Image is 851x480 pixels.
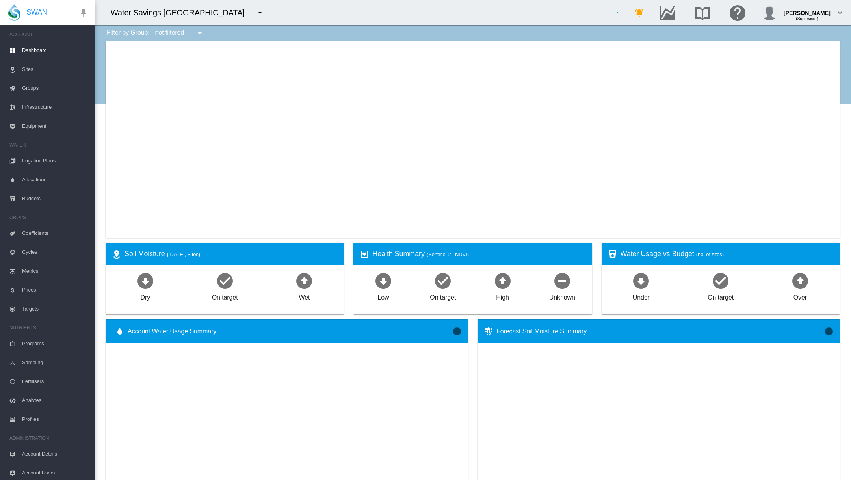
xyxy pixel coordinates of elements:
[427,251,469,257] span: (Sentinel-2 | NDVI)
[22,300,88,318] span: Targets
[22,243,88,262] span: Cycles
[632,5,647,20] button: icon-bell-ring
[696,251,724,257] span: (no. of sites)
[252,5,268,20] button: icon-menu-down
[216,271,234,290] md-icon: icon-checkbox-marked-circle
[9,322,88,334] span: NUTRIENTS
[493,271,512,290] md-icon: icon-arrow-up-bold-circle
[452,327,462,336] md-icon: icon-information
[26,7,47,17] span: SWAN
[22,334,88,353] span: Programs
[141,290,151,302] div: Dry
[22,60,88,79] span: Sites
[796,17,818,21] span: (Supervisor)
[192,25,208,41] button: icon-menu-down
[22,189,88,208] span: Budgets
[212,290,238,302] div: On target
[9,211,88,224] span: CROPS
[549,290,575,302] div: Unknown
[22,281,88,300] span: Prices
[22,117,88,136] span: Equipment
[112,249,121,259] md-icon: icon-map-marker-radius
[22,41,88,60] span: Dashboard
[101,25,210,41] div: Filter by Group: - not filtered -
[299,290,310,302] div: Wet
[377,290,389,302] div: Low
[136,271,155,290] md-icon: icon-arrow-down-bold-circle
[608,249,617,259] md-icon: icon-cup-water
[9,28,88,41] span: ACCOUNT
[433,271,452,290] md-icon: icon-checkbox-marked-circle
[22,170,88,189] span: Allocations
[793,290,807,302] div: Over
[22,79,88,98] span: Groups
[22,372,88,391] span: Fertilisers
[8,4,20,21] img: SWAN-Landscape-Logo-Colour-drop.png
[255,8,265,17] md-icon: icon-menu-down
[496,327,824,336] div: Forecast Soil Moisture Summary
[9,139,88,151] span: WATER
[111,7,252,18] div: Water Savings [GEOGRAPHIC_DATA]
[79,8,88,17] md-icon: icon-pin
[728,8,747,17] md-icon: Click here for help
[372,249,585,259] div: Health Summary
[115,327,124,336] md-icon: icon-water
[621,249,834,259] div: Water Usage vs Budget
[22,445,88,463] span: Account Details
[430,290,456,302] div: On target
[128,327,452,336] span: Account Water Usage Summary
[295,271,314,290] md-icon: icon-arrow-up-bold-circle
[22,262,88,281] span: Metrics
[711,271,730,290] md-icon: icon-checkbox-marked-circle
[22,391,88,410] span: Analytes
[22,353,88,372] span: Sampling
[635,8,644,17] md-icon: icon-bell-ring
[693,8,712,17] md-icon: Search the knowledge base
[195,28,204,38] md-icon: icon-menu-down
[22,224,88,243] span: Coefficients
[22,151,88,170] span: Irrigation Plans
[167,251,200,257] span: ([DATE], Sites)
[708,290,734,302] div: On target
[553,271,572,290] md-icon: icon-minus-circle
[784,6,831,14] div: [PERSON_NAME]
[124,249,338,259] div: Soil Moisture
[484,327,493,336] md-icon: icon-thermometer-lines
[496,290,509,302] div: High
[824,327,834,336] md-icon: icon-information
[360,249,369,259] md-icon: icon-heart-box-outline
[835,8,845,17] md-icon: icon-chevron-down
[762,5,777,20] img: profile.jpg
[791,271,810,290] md-icon: icon-arrow-up-bold-circle
[658,8,677,17] md-icon: Go to the Data Hub
[22,410,88,429] span: Profiles
[22,98,88,117] span: Infrastructure
[374,271,393,290] md-icon: icon-arrow-down-bold-circle
[9,432,88,445] span: ADMINISTRATION
[633,290,650,302] div: Under
[632,271,650,290] md-icon: icon-arrow-down-bold-circle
